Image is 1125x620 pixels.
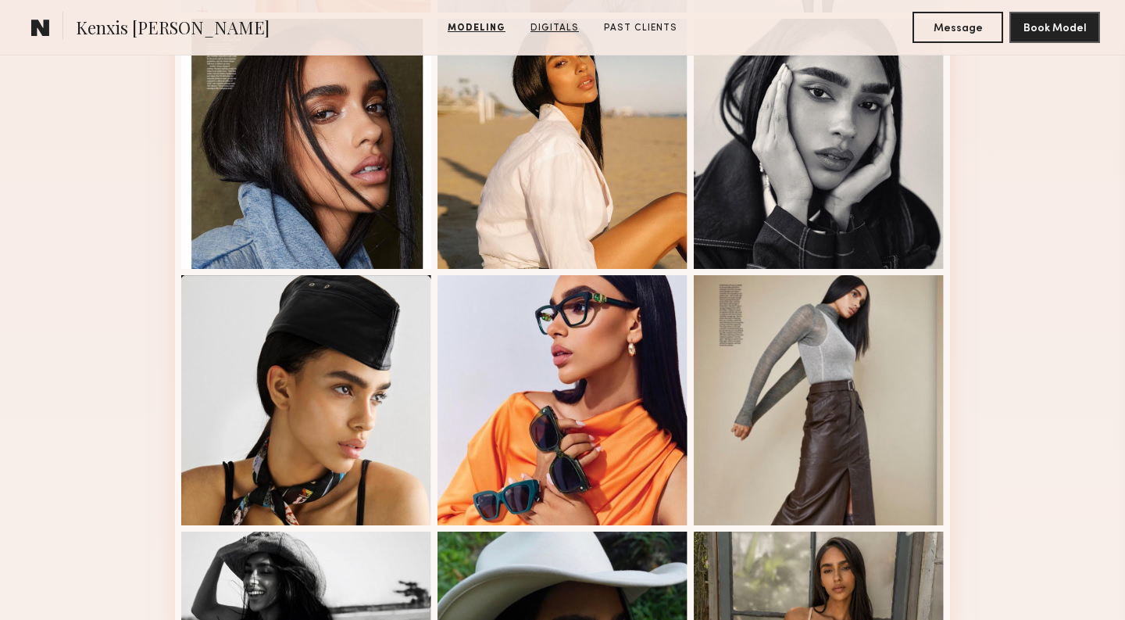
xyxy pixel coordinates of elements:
[1009,20,1100,34] a: Book Model
[441,21,512,35] a: Modeling
[524,21,585,35] a: Digitals
[598,21,684,35] a: Past Clients
[912,12,1003,43] button: Message
[1009,12,1100,43] button: Book Model
[76,16,270,43] span: Kenxis [PERSON_NAME]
